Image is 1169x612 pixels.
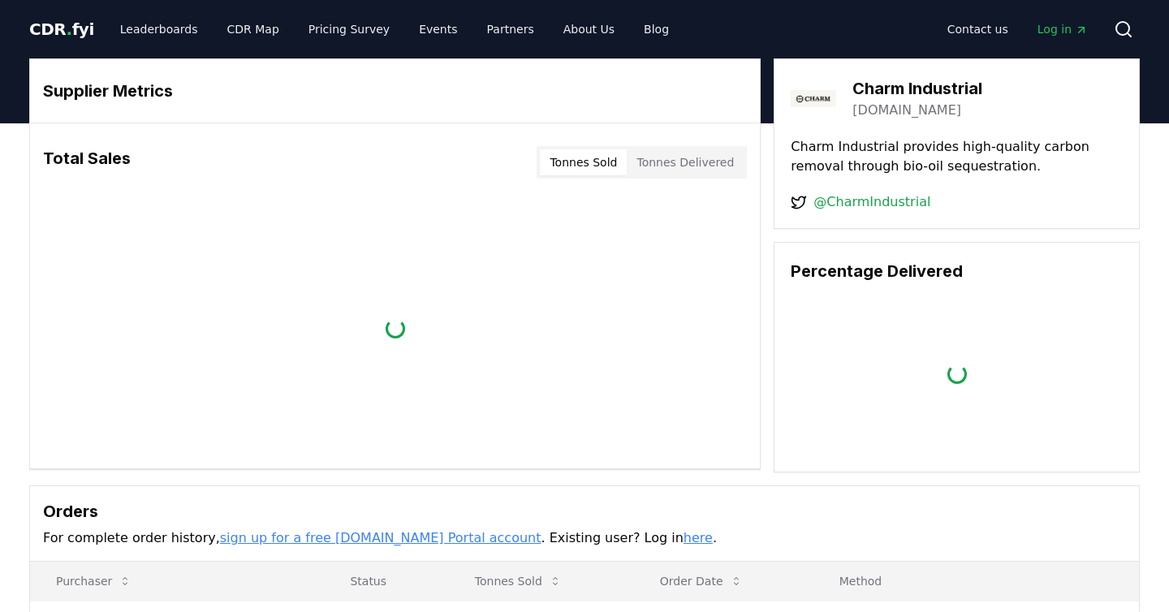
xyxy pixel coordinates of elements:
p: Method [826,573,1126,589]
div: loading [386,319,405,338]
a: Pricing Survey [295,15,403,44]
p: For complete order history, . Existing user? Log in . [43,528,1126,548]
a: here [684,530,713,545]
p: Status [337,573,435,589]
nav: Main [934,15,1101,44]
a: Log in [1024,15,1101,44]
a: @CharmIndustrial [813,192,930,212]
button: Purchaser [43,565,145,597]
button: Tonnes Sold [462,565,575,597]
a: Contact us [934,15,1021,44]
a: CDR Map [214,15,292,44]
p: Charm Industrial provides high-quality carbon removal through bio-oil sequestration. [791,137,1123,176]
span: CDR fyi [29,19,94,39]
span: . [67,19,72,39]
h3: Orders [43,499,1126,524]
a: [DOMAIN_NAME] [852,101,961,120]
div: loading [947,364,967,384]
nav: Main [107,15,682,44]
a: Blog [631,15,682,44]
a: About Us [550,15,628,44]
a: Partners [474,15,547,44]
button: Tonnes Sold [540,149,627,175]
span: Log in [1037,21,1088,37]
h3: Percentage Delivered [791,259,1123,283]
a: CDR.fyi [29,18,94,41]
button: Order Date [647,565,756,597]
h3: Charm Industrial [852,76,982,101]
a: Events [406,15,470,44]
button: Tonnes Delivered [627,149,744,175]
img: Charm Industrial-logo [791,75,836,121]
h3: Supplier Metrics [43,79,747,103]
a: Leaderboards [107,15,211,44]
a: sign up for a free [DOMAIN_NAME] Portal account [220,530,541,545]
h3: Total Sales [43,146,131,179]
